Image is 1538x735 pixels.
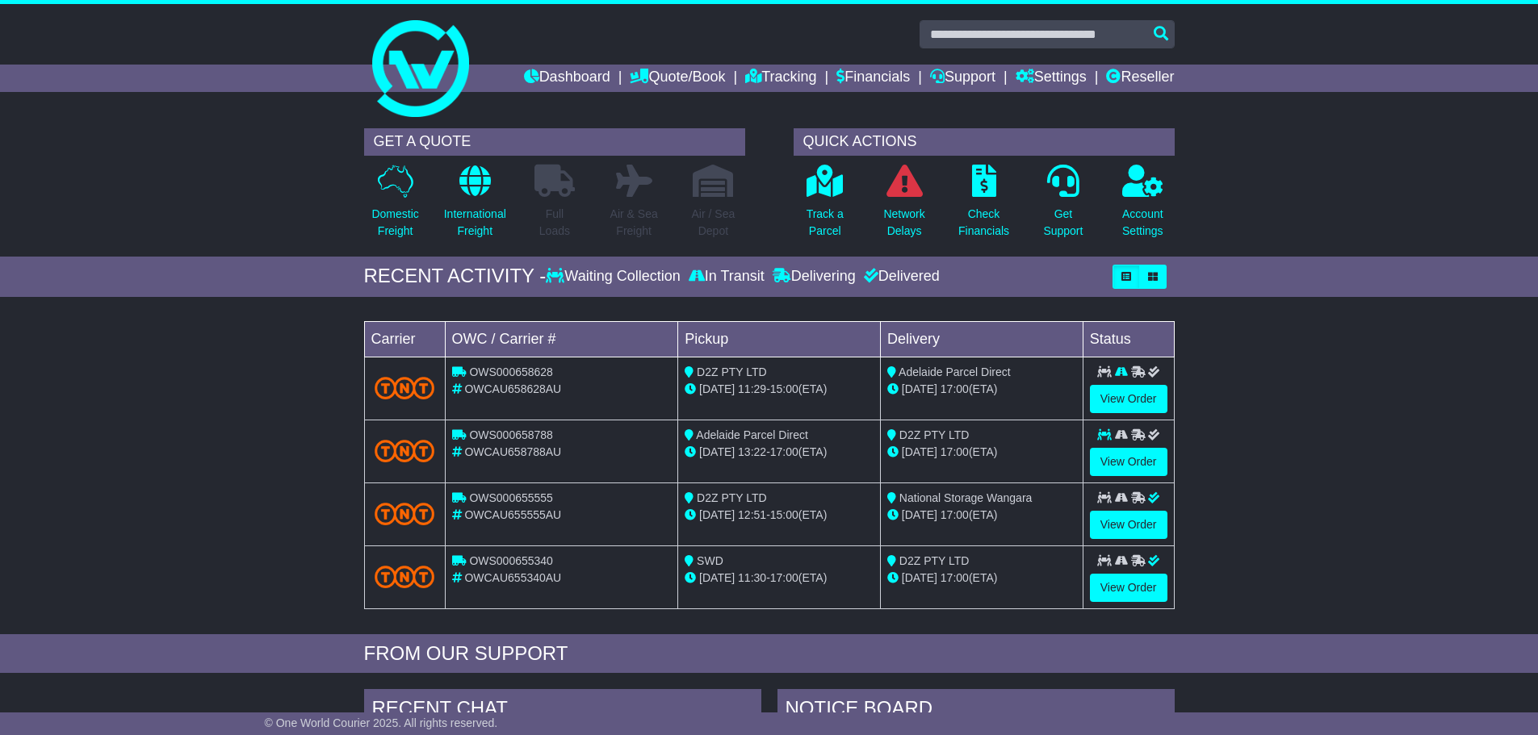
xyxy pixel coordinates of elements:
[464,571,561,584] span: OWCAU655340AU
[1122,206,1163,240] p: Account Settings
[1083,321,1174,357] td: Status
[534,206,575,240] p: Full Loads
[1090,385,1167,413] a: View Order
[443,164,507,248] a: InternationalFreight
[883,206,924,240] p: Network Delays
[769,268,860,286] div: Delivering
[887,381,1076,398] div: (ETA)
[699,571,735,584] span: [DATE]
[1090,448,1167,476] a: View Order
[464,445,561,458] span: OWCAU658788AU
[630,65,725,92] a: Quote/Book
[738,445,766,458] span: 13:22
[941,445,969,458] span: 17:00
[899,554,970,567] span: D2Z PTY LTD
[445,321,678,357] td: OWC / Carrier #
[941,571,969,584] span: 17:00
[902,508,937,521] span: [DATE]
[941,382,969,395] span: 17:00
[930,65,995,92] a: Support
[469,491,553,504] span: OWS000655555
[902,382,937,395] span: [DATE]
[1121,164,1164,248] a: AccountSettings
[1042,164,1083,248] a: GetSupport
[887,444,1076,461] div: (ETA)
[1090,574,1167,602] a: View Order
[364,265,547,288] div: RECENT ACTIVITY -
[770,571,798,584] span: 17:00
[364,128,745,156] div: GET A QUOTE
[364,642,1175,666] div: FROM OUR SUPPORT
[880,321,1083,357] td: Delivery
[899,491,1032,504] span: National Storage Wangara
[745,65,816,92] a: Tracking
[738,571,766,584] span: 11:30
[678,321,881,357] td: Pickup
[610,206,658,240] p: Air & Sea Freight
[464,382,561,395] span: OWCAU658628AU
[697,365,767,378] span: D2Z PTY LTD
[807,206,844,240] p: Track a Parcel
[777,689,1175,733] div: NOTICE BOARD
[770,382,798,395] span: 15:00
[375,503,435,524] img: TNT_Domestic.png
[696,428,808,441] span: Adelaide Parcel Direct
[469,365,553,378] span: OWS000658628
[699,382,735,395] span: [DATE]
[469,428,553,441] span: OWS000658788
[371,164,419,248] a: DomesticFreight
[770,445,798,458] span: 17:00
[546,268,684,286] div: Waiting Collection
[685,381,874,398] div: - (ETA)
[697,491,767,504] span: D2Z PTY LTD
[1106,65,1174,92] a: Reseller
[464,508,561,521] span: OWCAU655555AU
[902,571,937,584] span: [DATE]
[692,206,735,240] p: Air / Sea Depot
[364,321,445,357] td: Carrier
[469,554,553,567] span: OWS000655340
[941,508,969,521] span: 17:00
[685,507,874,524] div: - (ETA)
[899,365,1011,378] span: Adelaide Parcel Direct
[685,570,874,587] div: - (ETA)
[1016,65,1087,92] a: Settings
[375,377,435,399] img: TNT_Domestic.png
[887,507,1076,524] div: (ETA)
[836,65,910,92] a: Financials
[1043,206,1083,240] p: Get Support
[738,382,766,395] span: 11:29
[444,206,506,240] p: International Freight
[699,508,735,521] span: [DATE]
[1090,511,1167,539] a: View Order
[770,508,798,521] span: 15:00
[524,65,610,92] a: Dashboard
[364,689,761,733] div: RECENT CHAT
[882,164,925,248] a: NetworkDelays
[738,508,766,521] span: 12:51
[685,444,874,461] div: - (ETA)
[794,128,1175,156] div: QUICK ACTIONS
[958,164,1010,248] a: CheckFinancials
[699,445,735,458] span: [DATE]
[371,206,418,240] p: Domestic Freight
[958,206,1009,240] p: Check Financials
[899,428,970,441] span: D2Z PTY LTD
[902,445,937,458] span: [DATE]
[375,440,435,461] img: TNT_Domestic.png
[887,570,1076,587] div: (ETA)
[265,716,498,729] span: © One World Courier 2025. All rights reserved.
[685,268,769,286] div: In Transit
[860,268,940,286] div: Delivered
[375,566,435,587] img: TNT_Domestic.png
[806,164,844,248] a: Track aParcel
[697,554,723,567] span: SWD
